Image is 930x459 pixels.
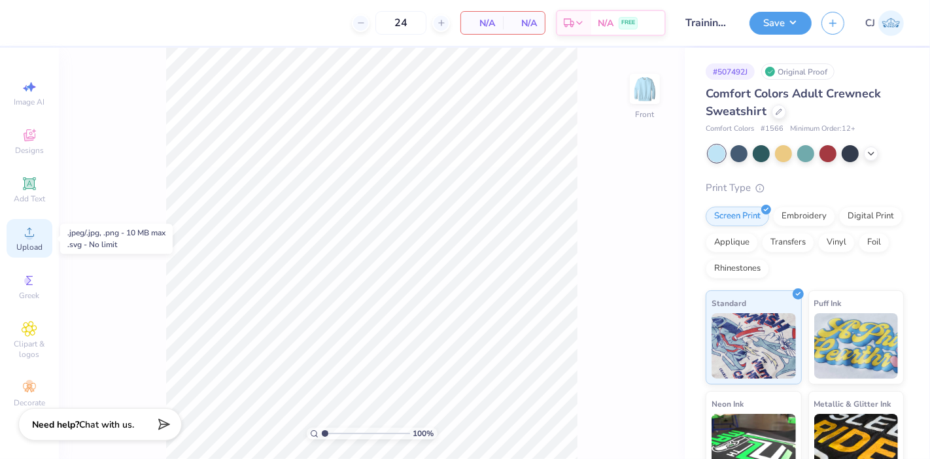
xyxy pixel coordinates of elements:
[16,242,43,252] span: Upload
[706,207,769,226] div: Screen Print
[706,63,755,80] div: # 507492J
[814,296,842,310] span: Puff Ink
[790,124,855,135] span: Minimum Order: 12 +
[14,398,45,408] span: Decorate
[67,239,165,250] div: .svg - No limit
[712,397,744,411] span: Neon Ink
[859,233,889,252] div: Foil
[706,180,904,195] div: Print Type
[818,233,855,252] div: Vinyl
[7,339,52,360] span: Clipart & logos
[511,16,537,30] span: N/A
[15,145,44,156] span: Designs
[773,207,835,226] div: Embroidery
[761,63,835,80] div: Original Proof
[706,86,881,119] span: Comfort Colors Adult Crewneck Sweatshirt
[878,10,904,36] img: Carljude Jashper Liwanag
[706,233,758,252] div: Applique
[712,313,796,379] img: Standard
[839,207,903,226] div: Digital Print
[676,10,740,36] input: Untitled Design
[67,227,165,239] div: .jpeg/.jpg, .png - 10 MB max
[469,16,495,30] span: N/A
[706,259,769,279] div: Rhinestones
[814,397,891,411] span: Metallic & Glitter Ink
[413,428,434,439] span: 100 %
[20,290,40,301] span: Greek
[706,124,754,135] span: Comfort Colors
[598,16,613,30] span: N/A
[32,418,79,431] strong: Need help?
[865,10,904,36] a: CJ
[762,233,814,252] div: Transfers
[14,97,45,107] span: Image AI
[375,11,426,35] input: – –
[636,109,655,120] div: Front
[865,16,875,31] span: CJ
[712,296,746,310] span: Standard
[79,418,134,431] span: Chat with us.
[814,313,899,379] img: Puff Ink
[749,12,812,35] button: Save
[621,18,635,27] span: FREE
[761,124,784,135] span: # 1566
[632,76,658,102] img: Front
[14,194,45,204] span: Add Text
